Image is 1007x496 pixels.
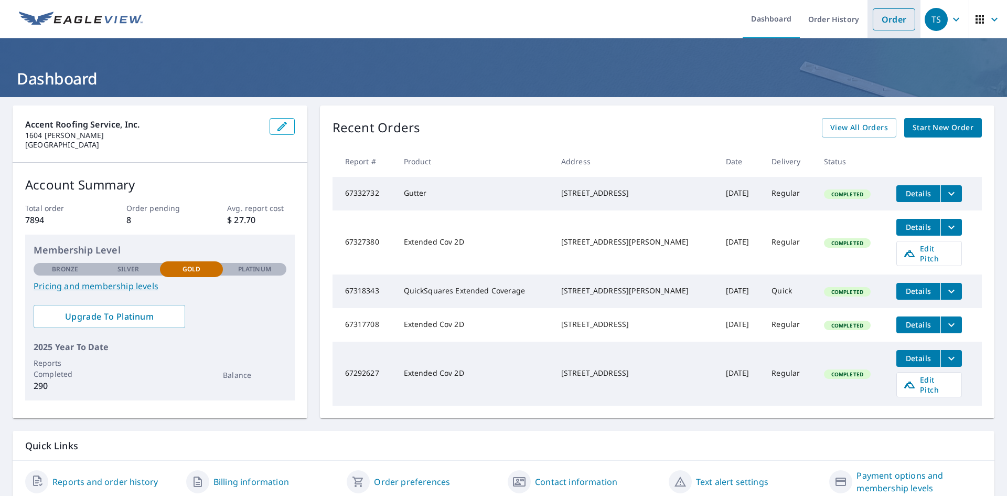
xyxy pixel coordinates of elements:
button: detailsBtn-67317708 [896,316,940,333]
td: [DATE] [717,177,764,210]
span: Details [903,353,934,363]
button: detailsBtn-67292627 [896,350,940,367]
a: Billing information [213,476,289,488]
p: 290 [34,379,97,392]
td: Regular [763,177,815,210]
div: [STREET_ADDRESS] [561,368,709,378]
a: Order [873,8,915,30]
button: detailsBtn-67327380 [896,219,940,236]
td: 67332732 [333,177,395,210]
a: Pricing and membership levels [34,280,286,292]
div: [STREET_ADDRESS][PERSON_NAME] [561,237,709,247]
td: Regular [763,342,815,406]
span: Details [903,286,934,296]
div: [STREET_ADDRESS][PERSON_NAME] [561,286,709,296]
th: Date [717,146,764,177]
a: Reports and order history [52,476,158,488]
p: Quick Links [25,439,982,452]
div: TS [925,8,948,31]
p: Accent Roofing Service, Inc. [25,118,261,131]
a: Payment options and membership levels [856,469,982,494]
a: Text alert settings [696,476,768,488]
p: [GEOGRAPHIC_DATA] [25,140,261,150]
img: EV Logo [19,12,143,27]
p: Platinum [238,265,271,274]
td: 67318343 [333,275,395,308]
a: Edit Pitch [896,372,962,397]
p: 8 [126,214,194,226]
th: Report # [333,146,395,177]
td: [DATE] [717,342,764,406]
button: filesDropdownBtn-67317708 [940,316,962,333]
span: Completed [825,239,870,247]
td: Extended Cov 2D [395,308,553,342]
span: Completed [825,288,870,296]
span: Details [903,222,934,232]
p: Gold [183,265,200,274]
p: $ 27.70 [227,214,294,226]
button: filesDropdownBtn-67327380 [940,219,962,236]
p: 7894 [25,214,92,226]
p: Balance [223,370,286,381]
p: Total order [25,203,92,214]
a: Order preferences [374,476,450,488]
td: Regular [763,308,815,342]
td: Gutter [395,177,553,210]
th: Delivery [763,146,815,177]
th: Product [395,146,553,177]
td: 67327380 [333,210,395,275]
th: Status [816,146,888,177]
div: [STREET_ADDRESS] [561,319,709,330]
span: Details [903,320,934,330]
a: Upgrade To Platinum [34,305,185,328]
a: Edit Pitch [896,241,962,266]
td: Quick [763,275,815,308]
span: View All Orders [830,121,888,134]
h1: Dashboard [13,68,994,89]
span: Edit Pitch [903,375,955,395]
td: [DATE] [717,210,764,275]
span: Upgrade To Platinum [42,311,177,322]
td: Extended Cov 2D [395,210,553,275]
div: [STREET_ADDRESS] [561,188,709,198]
p: Avg. report cost [227,203,294,214]
button: detailsBtn-67318343 [896,283,940,300]
span: Completed [825,322,870,329]
button: filesDropdownBtn-67292627 [940,350,962,367]
td: [DATE] [717,308,764,342]
p: Order pending [126,203,194,214]
button: filesDropdownBtn-67318343 [940,283,962,300]
td: 67292627 [333,342,395,406]
td: Regular [763,210,815,275]
p: 2025 Year To Date [34,341,286,353]
a: Contact information [535,476,617,488]
button: filesDropdownBtn-67332732 [940,185,962,202]
span: Start New Order [913,121,973,134]
span: Details [903,188,934,198]
a: Start New Order [904,118,982,138]
th: Address [553,146,717,177]
td: Extended Cov 2D [395,342,553,406]
p: Account Summary [25,175,295,194]
p: Recent Orders [333,118,421,138]
p: Bronze [52,265,78,274]
td: 67317708 [333,308,395,342]
p: Silver [117,265,140,274]
span: Edit Pitch [903,244,955,263]
p: 1604 [PERSON_NAME] [25,131,261,140]
td: [DATE] [717,275,764,308]
td: QuickSquares Extended Coverage [395,275,553,308]
p: Reports Completed [34,357,97,379]
span: Completed [825,191,870,198]
span: Completed [825,371,870,378]
a: View All Orders [822,118,896,138]
p: Membership Level [34,243,286,257]
button: detailsBtn-67332732 [896,185,940,202]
